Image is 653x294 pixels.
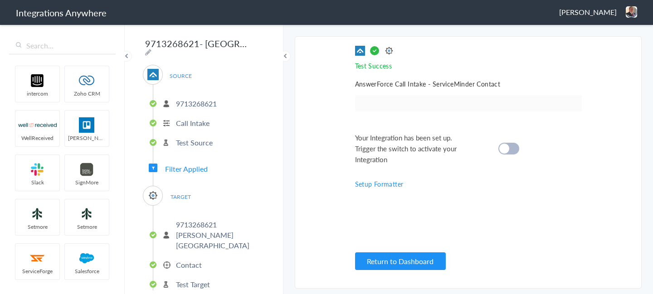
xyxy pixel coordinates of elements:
img: trello.png [68,117,106,133]
span: Your Integration has been set up. Trigger the switch to activate your Integration [355,132,473,165]
img: intercom-logo.svg [18,73,57,88]
span: [PERSON_NAME] [65,134,109,142]
span: ServiceForge [15,267,59,275]
img: signmore-logo.png [68,162,106,177]
p: Test Success [355,61,582,70]
button: Return to Dashboard [355,252,446,270]
h5: AnswerForce Call Intake - ServiceMinder Contact [355,79,582,88]
img: jason-pledge-people.PNG [626,6,637,18]
p: Test Source [176,137,213,148]
img: setmoreNew.jpg [18,206,57,222]
img: target [384,46,394,56]
span: Setmore [15,223,59,231]
span: TARGET [163,191,198,203]
a: Setup Formatter [355,179,404,188]
p: Test Target [176,279,210,289]
img: slack-logo.svg [18,162,57,177]
img: serviceforge-icon.png [18,251,57,266]
h1: Integrations Anywhere [16,6,107,19]
span: SignMore [65,178,109,186]
img: serviceminder-logo.svg [147,190,159,201]
span: Salesforce [65,267,109,275]
span: intercom [15,90,59,97]
input: Search... [9,37,116,54]
p: Call Intake [176,118,210,128]
p: 9713268621 [176,98,217,109]
span: SOURCE [163,70,198,82]
span: Slack [15,178,59,186]
span: [PERSON_NAME] [559,7,617,17]
span: WellReceived [15,134,59,142]
p: Contact [176,260,202,270]
img: setmoreNew.jpg [68,206,106,222]
img: zoho-logo.svg [68,73,106,88]
span: Filter Applied [165,164,208,174]
img: salesforce-logo.svg [68,251,106,266]
span: Setmore [65,223,109,231]
p: 9713268621 [PERSON_NAME][GEOGRAPHIC_DATA] [176,219,263,251]
img: af-app-logo.svg [147,69,159,80]
span: Zoho CRM [65,90,109,97]
img: wr-logo.svg [18,117,57,133]
img: source [355,46,365,56]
